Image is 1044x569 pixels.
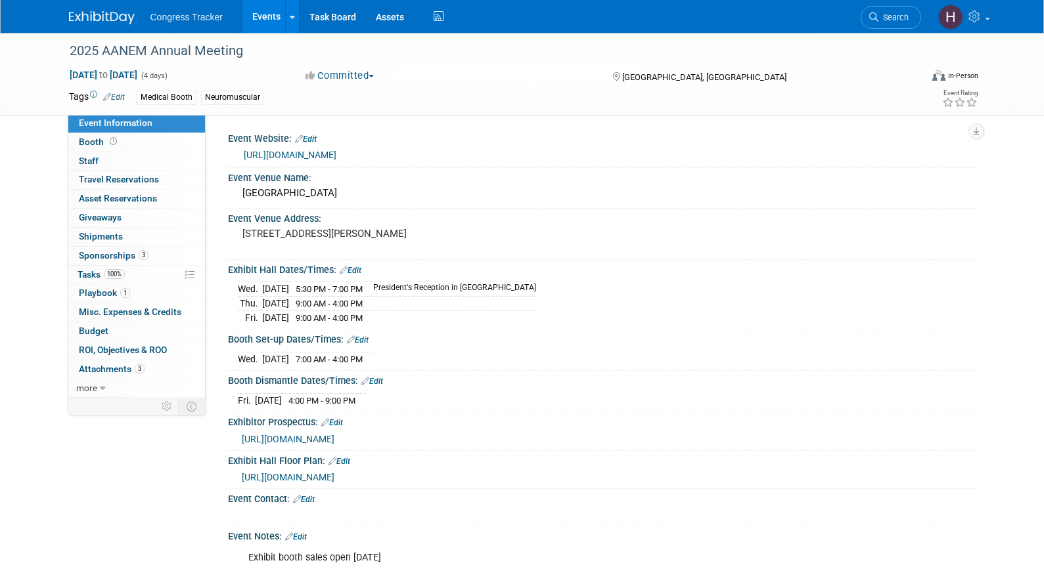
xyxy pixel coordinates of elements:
a: Misc. Expenses & Credits [68,303,205,322]
span: 4:00 PM - 9:00 PM [288,396,355,406]
span: Sponsorships [79,250,148,261]
span: (4 days) [140,72,168,80]
a: Staff [68,152,205,171]
span: Shipments [79,231,123,242]
div: Booth Dismantle Dates/Times: [228,371,976,388]
a: Edit [340,266,361,275]
span: [DATE] [DATE] [69,69,138,81]
pre: [STREET_ADDRESS][PERSON_NAME] [242,228,525,240]
a: ROI, Objectives & ROO [68,341,205,360]
img: ExhibitDay [69,11,135,24]
div: Event Notes: [228,526,976,543]
a: Edit [347,335,369,345]
td: Personalize Event Tab Strip [156,398,179,415]
span: Staff [79,156,99,166]
div: Neuromuscular [201,91,264,104]
span: 3 [135,364,145,373]
div: Event Format [844,68,979,88]
span: ROI, Objectives & ROO [79,345,167,355]
div: Medical Booth [137,91,196,104]
a: Event Information [68,114,205,133]
td: Tags [69,90,125,105]
td: President's Reception in [GEOGRAPHIC_DATA] [365,282,536,297]
td: Fri. [238,310,262,324]
td: [DATE] [262,352,289,366]
a: Edit [361,377,383,386]
div: 2025 AANEM Annual Meeting [65,39,901,63]
td: [DATE] [262,282,289,297]
a: Travel Reservations [68,171,205,189]
button: Committed [301,69,379,83]
a: Tasks100% [68,266,205,284]
span: Playbook [79,287,130,298]
span: 9:00 AM - 4:00 PM [296,313,363,323]
a: Sponsorships3 [68,247,205,265]
div: Exhibitor Prospectus: [228,412,976,429]
div: Event Venue Address: [228,209,976,225]
div: [GEOGRAPHIC_DATA] [238,183,966,203]
span: [GEOGRAPHIC_DATA], [GEOGRAPHIC_DATA] [622,72,786,82]
td: Wed. [238,282,262,297]
span: Event Information [79,117,152,128]
a: Giveaways [68,209,205,227]
span: Search [878,12,909,22]
a: [URL][DOMAIN_NAME] [242,434,334,444]
div: Event Contact: [228,489,976,506]
div: Exhibit Hall Dates/Times: [228,260,976,277]
a: Edit [293,495,315,504]
a: Edit [321,418,343,427]
a: Asset Reservations [68,190,205,208]
a: Edit [285,532,307,541]
span: Giveaways [79,212,122,222]
span: Asset Reservations [79,193,157,203]
div: Event Rating [942,90,978,96]
span: Budget [79,326,108,336]
a: [URL][DOMAIN_NAME] [242,472,334,482]
a: Edit [329,457,350,466]
td: Wed. [238,352,262,366]
span: Congress Tracker [150,12,223,22]
a: Search [861,6,921,29]
td: Fri. [238,393,255,407]
span: 3 [139,250,148,260]
div: In-Person [947,71,978,81]
a: [URL][DOMAIN_NAME] [244,150,336,160]
td: [DATE] [262,297,289,311]
span: Tasks [78,269,125,280]
span: Booth not reserved yet [107,137,120,146]
span: 1 [120,288,130,298]
div: Booth Set-up Dates/Times: [228,329,976,347]
span: to [97,70,110,80]
td: Toggle Event Tabs [178,398,205,415]
td: Thu. [238,297,262,311]
span: 5:30 PM - 7:00 PM [296,284,363,294]
td: [DATE] [255,393,282,407]
div: Event Website: [228,129,976,146]
span: 7:00 AM - 4:00 PM [296,354,363,364]
a: Playbook1 [68,284,205,303]
a: Edit [103,93,125,102]
span: Misc. Expenses & Credits [79,306,181,317]
span: 100% [104,269,125,279]
span: 9:00 AM - 4:00 PM [296,299,363,308]
a: more [68,379,205,398]
img: Format-Inperson.png [932,70,945,81]
td: [DATE] [262,310,289,324]
a: Attachments3 [68,360,205,379]
img: Heather Jones [938,5,963,30]
div: Exhibit Hall Floor Plan: [228,451,976,468]
span: Attachments [79,364,145,374]
div: Event Venue Name: [228,168,976,184]
a: Booth [68,133,205,152]
span: more [76,383,97,393]
span: Travel Reservations [79,174,159,184]
a: Budget [68,322,205,341]
a: Edit [295,135,317,144]
span: Booth [79,137,120,147]
a: Shipments [68,228,205,246]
